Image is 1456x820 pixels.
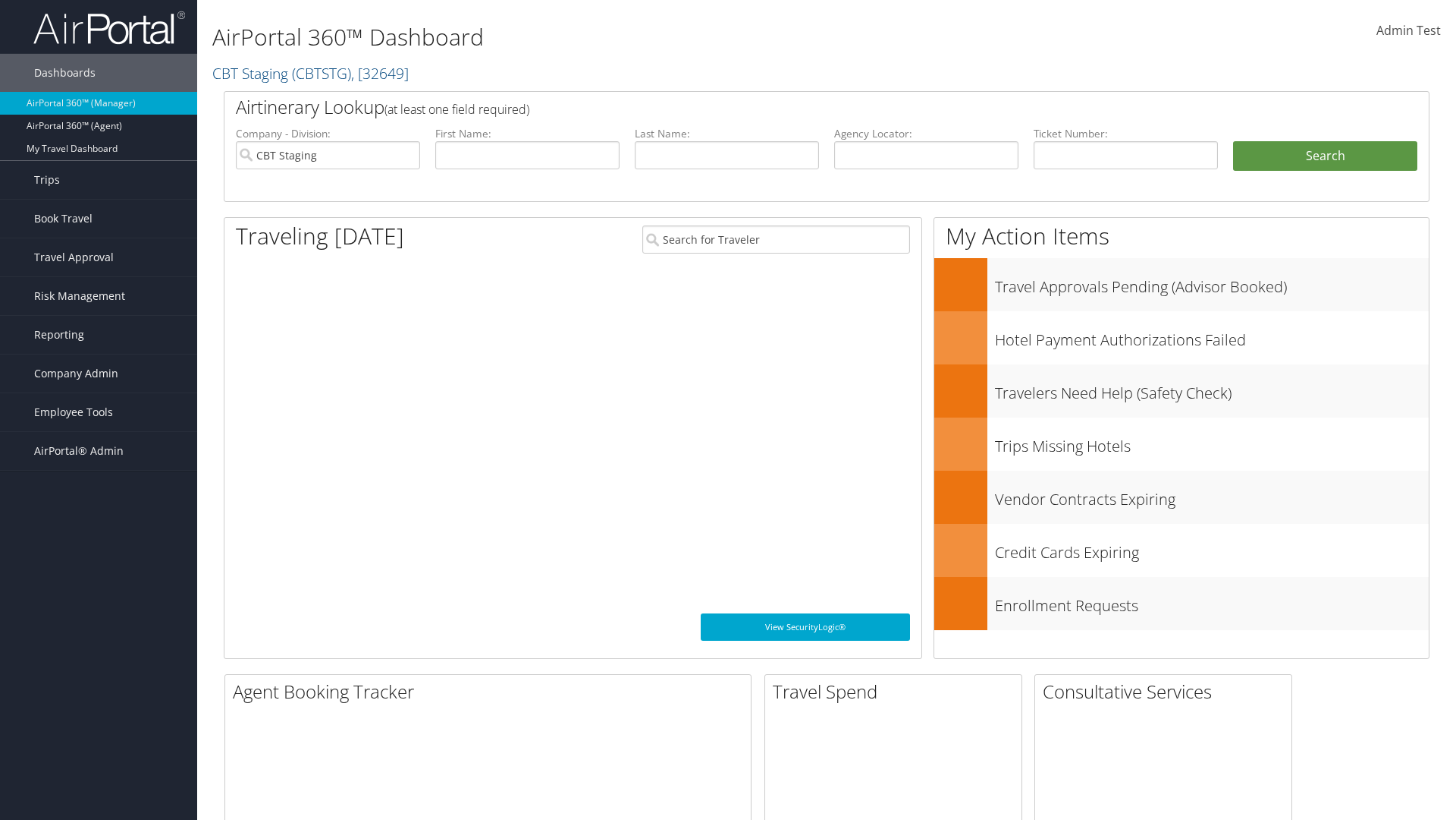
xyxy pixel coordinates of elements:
span: Reporting [34,316,84,354]
h3: Credit Cards Expiring [995,535,1429,563]
span: AirPortal® Admin [34,432,124,470]
span: , [ 32649 ] [351,63,409,84]
img: airportal-logo.png [33,10,185,46]
a: Credit Cards Expiring [934,524,1429,577]
input: Search for Traveler [642,225,910,254]
h3: Trips Missing Hotels [995,428,1429,457]
a: Enrollment Requests [934,577,1429,630]
label: First Name: [435,126,620,141]
span: (at least one field required) [384,101,529,118]
a: View SecurityLogic® [701,613,910,641]
a: Hotel Payment Authorizations Failed [934,311,1429,364]
button: Search [1233,141,1417,172]
h1: My Action Items [934,220,1429,252]
span: Book Travel [34,200,93,238]
a: Admin Test [1376,8,1441,55]
h3: Vendor Contracts Expiring [995,481,1429,510]
span: Travel Approval [34,238,114,276]
label: Agency Locator: [834,126,1018,141]
span: Admin Test [1376,22,1441,39]
a: Travelers Need Help (Safety Check) [934,364,1429,418]
label: Last Name: [635,126,819,141]
h1: Traveling [DATE] [236,220,404,252]
h2: Agent Booking Tracker [233,679,751,705]
span: ( CBTSTG ) [292,63,351,84]
h2: Airtinerary Lookup [236,94,1317,120]
h3: Enrollment Requests [995,588,1429,617]
h3: Hotel Payment Authorizations Failed [995,322,1429,351]
span: Trips [34,161,60,199]
span: Employee Tools [34,393,113,431]
label: Ticket Number: [1034,126,1218,141]
span: Dashboards [34,54,96,92]
h1: AirPortal 360™ Dashboard [212,21,1031,53]
h2: Consultative Services [1043,679,1291,705]
a: Vendor Contracts Expiring [934,471,1429,524]
a: Trips Missing Hotels [934,418,1429,471]
h2: Travel Spend [773,679,1021,705]
span: Company Admin [34,355,118,393]
a: Travel Approvals Pending (Advisor Booked) [934,258,1429,311]
span: Risk Management [34,277,125,315]
label: Company - Division: [236,126,420,141]
a: CBT Staging [212,63,409,84]
h3: Travel Approvals Pending (Advisor Booked) [995,269,1429,298]
h3: Travelers Need Help (Safety Check) [995,375,1429,404]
